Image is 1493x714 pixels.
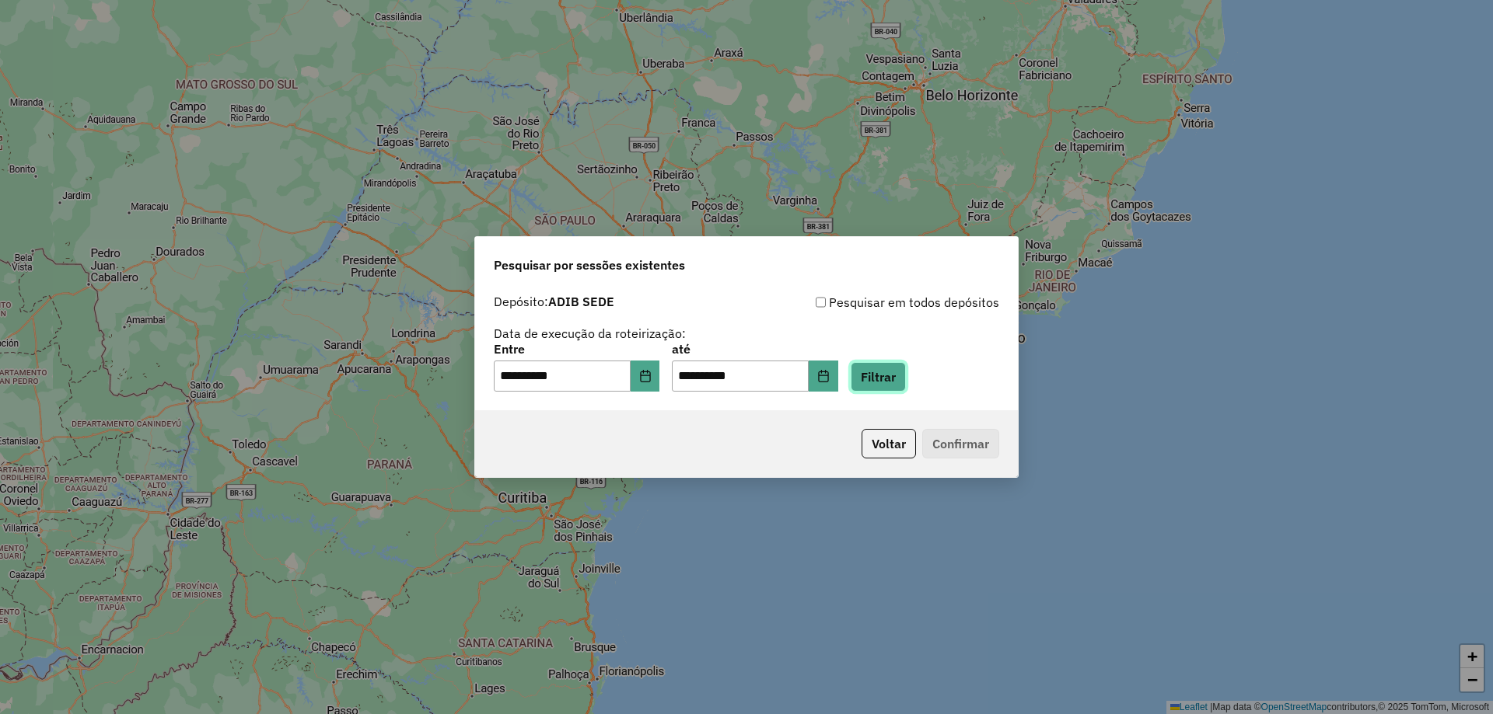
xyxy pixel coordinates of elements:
label: Depósito: [494,292,614,311]
div: Pesquisar em todos depósitos [746,293,999,312]
button: Choose Date [809,360,838,392]
button: Choose Date [631,360,660,392]
label: Data de execução da roteirização: [494,324,686,343]
button: Filtrar [851,362,906,392]
span: Pesquisar por sessões existentes [494,256,685,274]
label: até [672,340,837,358]
label: Entre [494,340,659,358]
strong: ADIB SEDE [548,294,614,309]
button: Voltar [862,429,916,458]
